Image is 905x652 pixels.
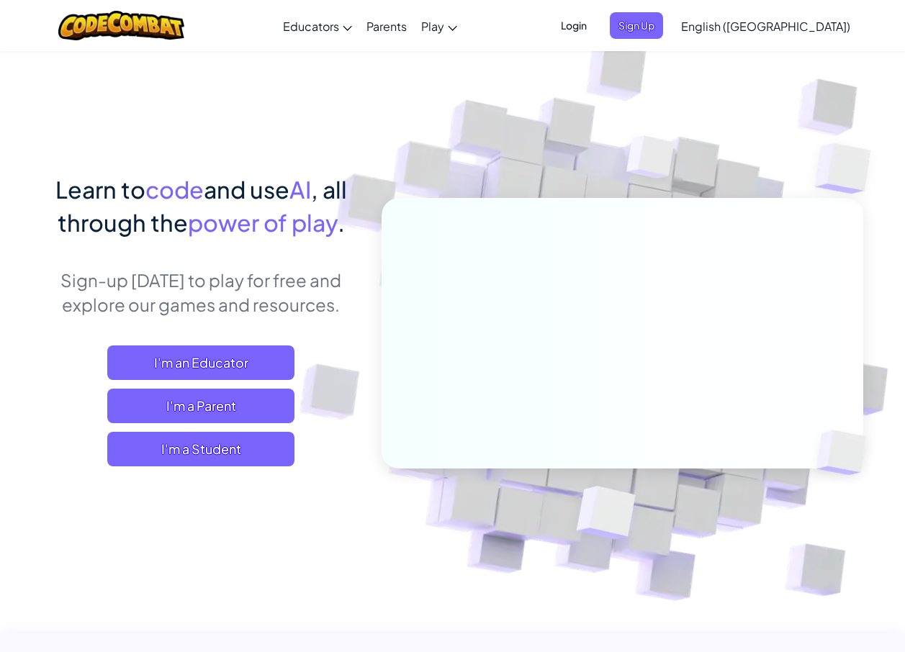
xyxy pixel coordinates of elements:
a: Play [414,6,464,45]
button: I'm a Student [107,432,294,466]
span: AI [289,175,311,204]
span: and use [204,175,289,204]
p: Sign-up [DATE] to play for free and explore our games and resources. [42,268,360,317]
span: English ([GEOGRAPHIC_DATA]) [681,19,850,34]
img: Overlap cubes [599,107,703,214]
button: Sign Up [610,12,663,39]
img: Overlap cubes [792,400,900,505]
a: I'm an Educator [107,345,294,380]
button: Login [552,12,595,39]
span: Learn to [55,175,145,204]
a: Parents [359,6,414,45]
span: Educators [283,19,339,34]
img: CodeCombat logo [58,11,184,40]
span: . [338,208,345,237]
img: Overlap cubes [541,456,670,575]
a: I'm a Parent [107,389,294,423]
span: Play [421,19,444,34]
span: power of play [188,208,338,237]
span: code [145,175,204,204]
a: English ([GEOGRAPHIC_DATA]) [674,6,857,45]
a: Educators [276,6,359,45]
